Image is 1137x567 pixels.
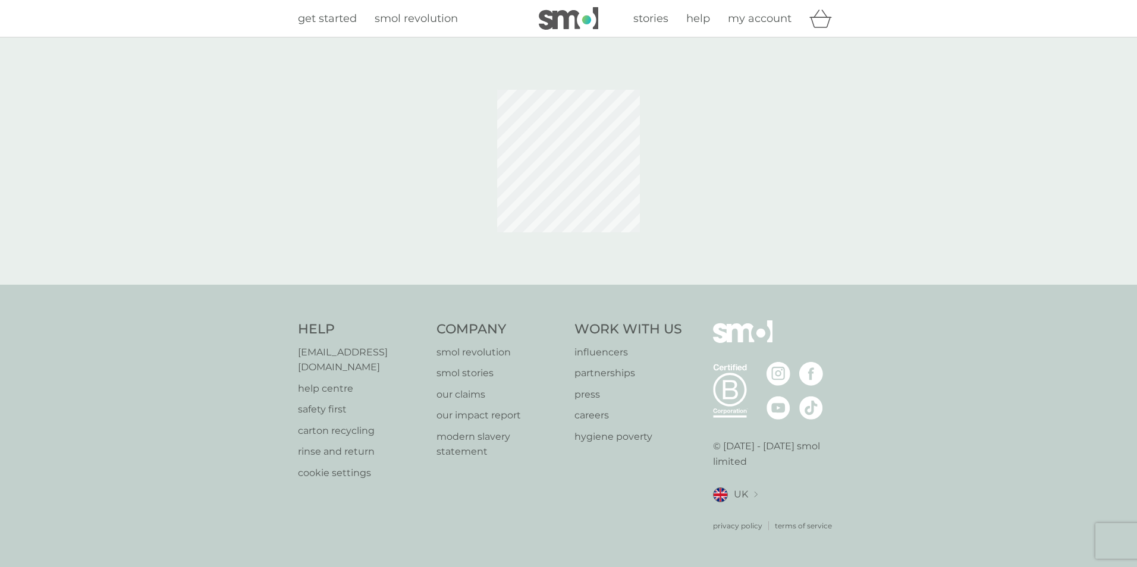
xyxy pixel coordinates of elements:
h4: Work With Us [574,320,682,339]
img: visit the smol Facebook page [799,362,823,386]
a: carton recycling [298,423,425,439]
a: our claims [436,387,563,402]
h4: Help [298,320,425,339]
span: smol revolution [375,12,458,25]
a: careers [574,408,682,423]
a: help centre [298,381,425,396]
p: © [DATE] - [DATE] smol limited [713,439,840,469]
a: smol revolution [436,345,563,360]
div: basket [809,7,839,30]
img: visit the smol Youtube page [767,396,790,420]
a: stories [633,10,668,27]
a: help [686,10,710,27]
span: get started [298,12,357,25]
a: smol revolution [375,10,458,27]
a: partnerships [574,366,682,381]
span: my account [728,12,791,25]
a: hygiene poverty [574,429,682,445]
img: smol [713,320,772,361]
span: stories [633,12,668,25]
img: select a new location [754,492,758,498]
img: smol [539,7,598,30]
a: terms of service [775,520,832,531]
img: visit the smol Tiktok page [799,396,823,420]
a: rinse and return [298,444,425,459]
a: modern slavery statement [436,429,563,459]
a: privacy policy [713,520,762,531]
img: visit the smol Instagram page [767,362,790,386]
img: UK flag [713,487,728,502]
a: influencers [574,345,682,360]
a: press [574,387,682,402]
a: my account [728,10,791,27]
a: cookie settings [298,465,425,481]
a: get started [298,10,357,27]
span: UK [734,487,748,502]
a: [EMAIL_ADDRESS][DOMAIN_NAME] [298,345,425,375]
span: help [686,12,710,25]
a: smol stories [436,366,563,381]
h4: Company [436,320,563,339]
a: safety first [298,402,425,417]
a: our impact report [436,408,563,423]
